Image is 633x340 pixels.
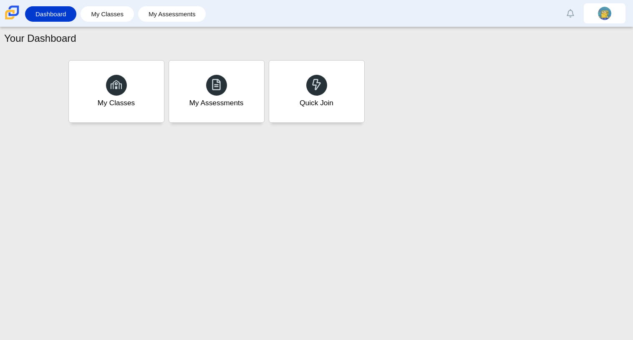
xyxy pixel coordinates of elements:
a: My Classes [68,60,164,123]
div: Quick Join [300,98,333,108]
a: My Assessments [142,6,202,22]
a: Carmen School of Science & Technology [3,15,21,23]
div: My Classes [98,98,135,108]
a: My Assessments [169,60,265,123]
a: My Classes [85,6,130,22]
a: Quick Join [269,60,365,123]
a: Dashboard [29,6,72,22]
a: Alerts [561,4,580,23]
img: Carmen School of Science & Technology [3,4,21,21]
div: My Assessments [189,98,244,108]
a: suri.cervantez.NyTXLi [584,3,625,23]
img: suri.cervantez.NyTXLi [598,7,611,20]
h1: Your Dashboard [4,31,76,46]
